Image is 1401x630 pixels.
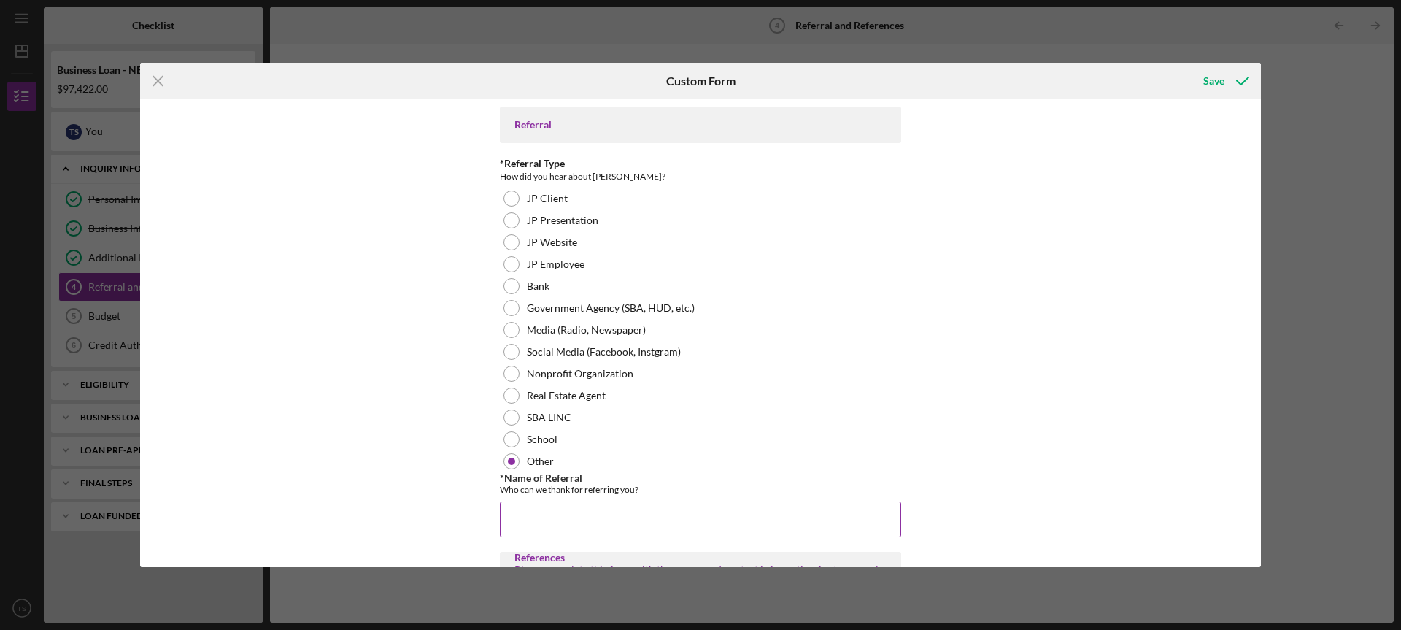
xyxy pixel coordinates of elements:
label: SBA LINC [527,412,571,423]
div: Save [1203,66,1224,96]
label: JP Client [527,193,568,204]
label: Bank [527,280,549,292]
div: References [514,552,887,564]
label: Real Estate Agent [527,390,606,402]
div: How did you hear about [PERSON_NAME]? [500,169,901,184]
label: JP Employee [527,258,584,270]
div: Please complete this form with the names and contact information for two people who know how to g... [514,564,887,588]
label: *Name of Referral [500,472,582,484]
div: Referral [514,119,887,131]
div: Who can we thank for referring you? [500,484,901,495]
label: Social Media (Facebook, Instgram) [527,346,681,358]
div: *Referral Type [500,158,901,169]
label: Nonprofit Organization [527,368,633,380]
h6: Custom Form [666,74,736,88]
button: Save [1189,66,1261,96]
label: Other [527,456,554,467]
label: Media (Radio, Newspaper) [527,324,646,336]
label: JP Website [527,237,577,248]
label: JP Presentation [527,215,598,226]
label: School [527,434,557,445]
label: Government Agency (SBA, HUD, etc.) [527,302,695,314]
